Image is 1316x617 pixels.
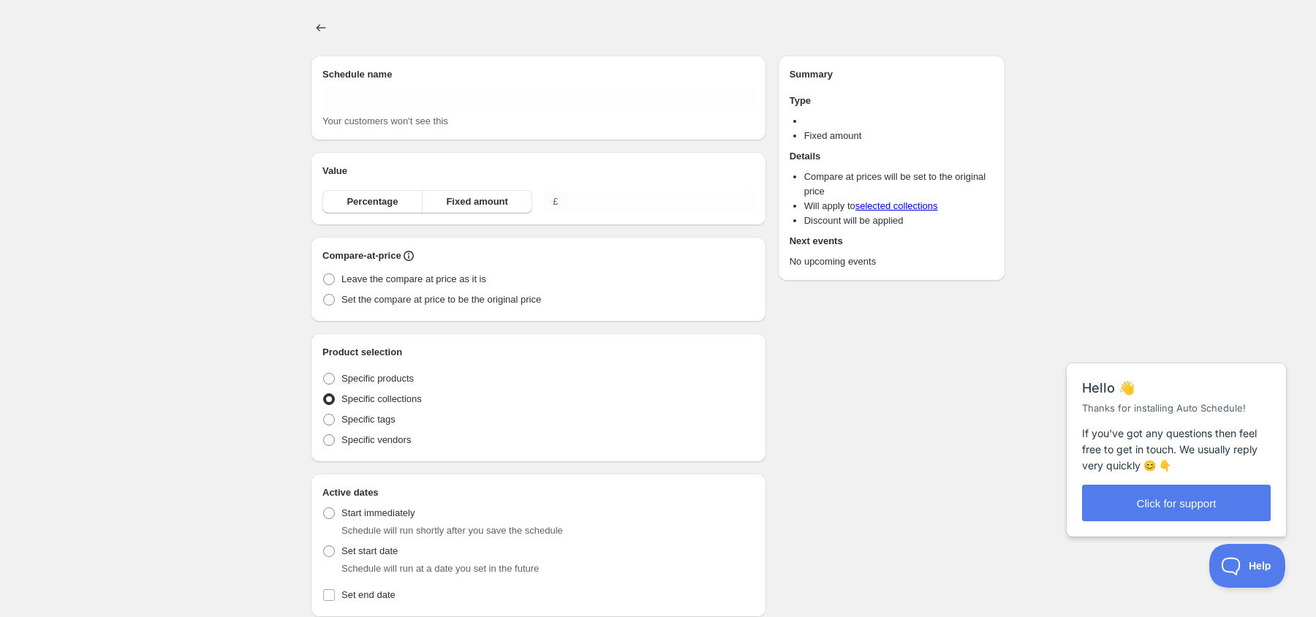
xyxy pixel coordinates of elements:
li: Fixed amount [804,129,994,143]
span: Fixed amount [446,194,508,209]
h2: Details [790,149,994,164]
span: Percentage [347,194,398,209]
li: Will apply to [804,199,994,213]
button: Schedules [311,18,331,38]
h2: Type [790,94,994,108]
span: Your customers won't see this [322,116,448,126]
span: Leave the compare at price as it is [341,273,486,284]
iframe: Help Scout Beacon - Messages and Notifications [1059,327,1295,544]
h2: Schedule name [322,67,755,82]
span: Set the compare at price to be the original price [341,294,541,305]
span: Specific vendors [341,434,411,445]
button: Percentage [322,190,423,213]
h2: Compare-at-price [322,249,401,263]
li: Discount will be applied [804,213,994,228]
h2: Value [322,164,755,178]
h2: Next events [790,234,994,249]
a: selected collections [855,200,938,211]
span: Specific collections [341,393,422,404]
li: Compare at prices will be set to the original price [804,170,994,199]
span: £ [553,196,558,207]
span: Schedule will run shortly after you save the schedule [341,525,563,536]
span: Set start date [341,545,398,556]
span: Set end date [341,589,396,600]
h2: Product selection [322,345,755,360]
iframe: Help Scout Beacon - Open [1209,544,1287,588]
span: Start immediately [341,507,415,518]
h2: Active dates [322,485,755,500]
span: Specific tags [341,414,396,425]
button: Fixed amount [422,190,532,213]
span: Schedule will run at a date you set in the future [341,563,539,574]
h2: Summary [790,67,994,82]
p: No upcoming events [790,254,994,269]
span: Specific products [341,373,414,384]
